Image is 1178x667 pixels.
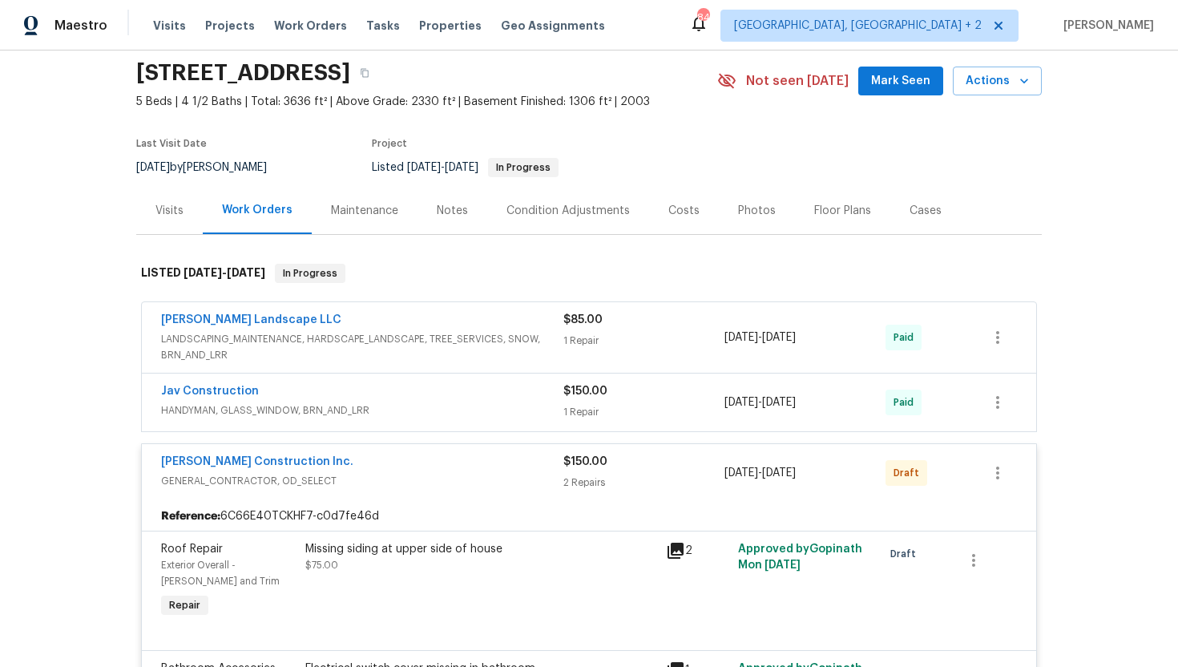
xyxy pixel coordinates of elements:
div: Work Orders [222,202,292,218]
span: GENERAL_CONTRACTOR, OD_SELECT [161,473,563,489]
span: $150.00 [563,386,607,397]
span: [DATE] [764,560,801,571]
span: Work Orders [274,18,347,34]
a: [PERSON_NAME] Landscape LLC [161,314,341,325]
span: Exterior Overall - [PERSON_NAME] and Trim [161,560,280,586]
span: Projects [205,18,255,34]
span: In Progress [276,265,344,281]
div: Maintenance [331,203,398,219]
span: [DATE] [184,267,222,278]
span: - [724,394,796,410]
span: Visits [153,18,186,34]
div: Notes [437,203,468,219]
span: Roof Repair [161,544,223,555]
span: Tasks [366,20,400,31]
span: $85.00 [563,314,603,325]
span: LANDSCAPING_MAINTENANCE, HARDSCAPE_LANDSCAPE, TREE_SERVICES, SNOW, BRN_AND_LRR [161,331,563,363]
span: - [724,465,796,481]
span: - [724,329,796,346]
span: Approved by Gopinath M on [738,544,862,571]
div: Visits [155,203,184,219]
span: Project [372,139,407,148]
span: [DATE] [762,397,796,408]
span: [DATE] [762,332,796,343]
div: Floor Plans [814,203,871,219]
span: HANDYMAN, GLASS_WINDOW, BRN_AND_LRR [161,402,563,418]
div: Cases [910,203,942,219]
div: 2 [666,541,728,560]
b: Reference: [161,508,220,524]
span: [GEOGRAPHIC_DATA], [GEOGRAPHIC_DATA] + 2 [734,18,982,34]
button: Copy Address [350,59,379,87]
div: Condition Adjustments [506,203,630,219]
span: [DATE] [445,162,478,173]
span: [DATE] [407,162,441,173]
span: [DATE] [227,267,265,278]
span: [PERSON_NAME] [1057,18,1154,34]
h2: [STREET_ADDRESS] [136,65,350,81]
span: $150.00 [563,456,607,467]
span: [DATE] [724,332,758,343]
span: Paid [894,329,920,346]
div: 84 [697,10,708,26]
span: 5 Beds | 4 1/2 Baths | Total: 3636 ft² | Above Grade: 2330 ft² | Basement Finished: 1306 ft² | 2003 [136,94,717,110]
span: In Progress [490,163,557,172]
span: $75.00 [305,560,338,570]
div: 2 Repairs [563,475,724,491]
div: LISTED [DATE]-[DATE]In Progress [136,248,1042,299]
span: Draft [894,465,926,481]
button: Mark Seen [858,67,943,96]
span: [DATE] [762,467,796,479]
span: Draft [890,546,922,562]
a: [PERSON_NAME] Construction Inc. [161,456,353,467]
span: - [407,162,478,173]
span: Mark Seen [871,71,930,91]
span: [DATE] [136,162,170,173]
span: - [184,267,265,278]
div: by [PERSON_NAME] [136,158,286,177]
div: 1 Repair [563,404,724,420]
div: Photos [738,203,776,219]
div: Costs [668,203,700,219]
span: Properties [419,18,482,34]
span: Not seen [DATE] [746,73,849,89]
span: Geo Assignments [501,18,605,34]
a: Jav Construction [161,386,259,397]
span: Listed [372,162,559,173]
span: [DATE] [724,467,758,479]
span: [DATE] [724,397,758,408]
span: Maestro [54,18,107,34]
div: Missing siding at upper side of house [305,541,656,557]
span: Repair [163,597,207,613]
div: 6C66E40TCKHF7-c0d7fe46d [142,502,1036,531]
div: 1 Repair [563,333,724,349]
h6: LISTED [141,264,265,283]
button: Actions [953,67,1042,96]
span: Paid [894,394,920,410]
span: Actions [966,71,1029,91]
span: Last Visit Date [136,139,207,148]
